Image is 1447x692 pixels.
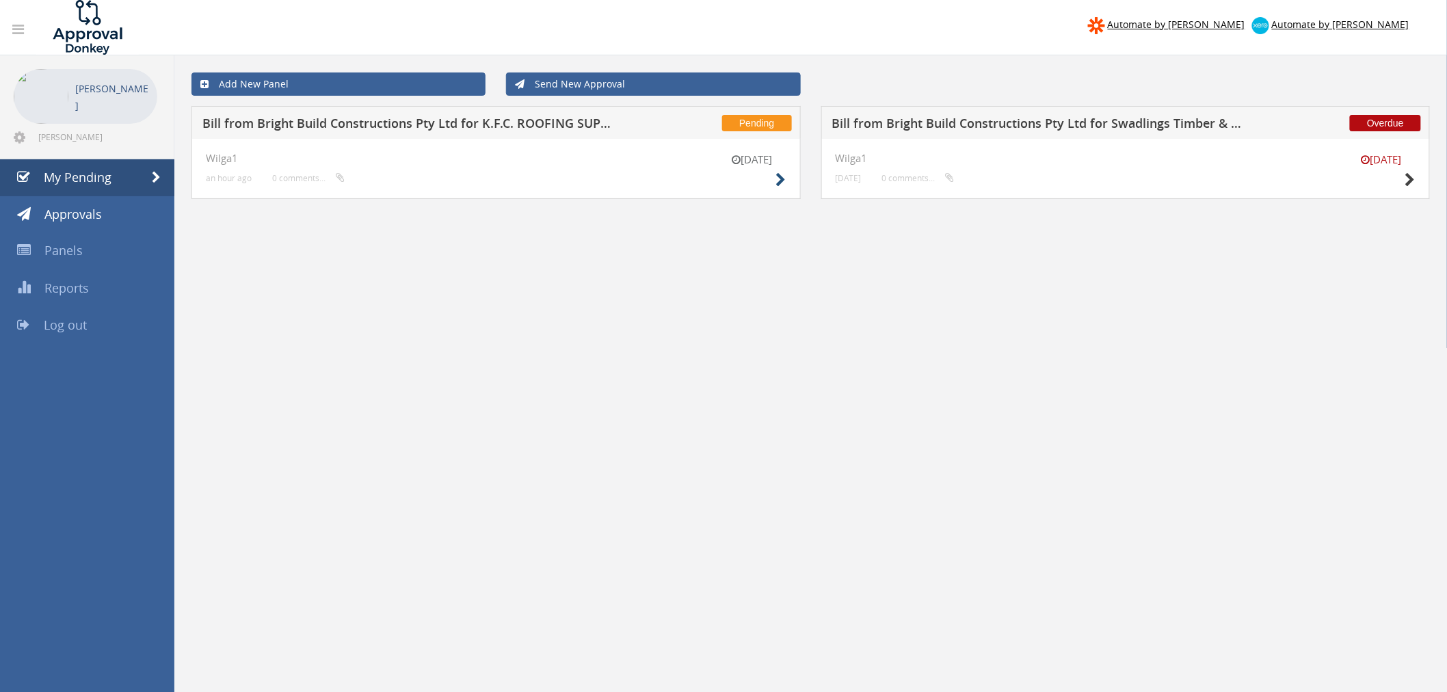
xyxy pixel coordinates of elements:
p: [PERSON_NAME] [75,80,150,114]
span: Reports [44,280,89,296]
a: Add New Panel [191,72,486,96]
small: 0 comments... [882,173,955,183]
span: Automate by [PERSON_NAME] [1272,18,1409,31]
img: xero-logo.png [1252,17,1269,34]
a: Send New Approval [506,72,800,96]
h5: Bill from Bright Build Constructions Pty Ltd for Swadlings Timber & Hardware [832,117,1243,134]
small: 0 comments... [272,173,345,183]
span: Automate by [PERSON_NAME] [1108,18,1245,31]
span: Log out [44,317,87,333]
span: Pending [722,115,791,131]
h5: Bill from Bright Build Constructions Pty Ltd for K.F.C. ROOFING SUPPLIES PTY LIMITED [202,117,613,134]
small: an hour ago [206,173,252,183]
img: zapier-logomark.png [1088,17,1105,34]
span: Approvals [44,206,102,222]
small: [DATE] [718,152,786,167]
h4: Wilga1 [206,152,786,164]
span: Panels [44,242,83,258]
span: Overdue [1350,115,1421,131]
h4: Wilga1 [836,152,1416,164]
small: [DATE] [1347,152,1416,167]
span: My Pending [44,169,111,185]
span: [PERSON_NAME][EMAIL_ADDRESS][DOMAIN_NAME] [38,131,155,142]
small: [DATE] [836,173,862,183]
